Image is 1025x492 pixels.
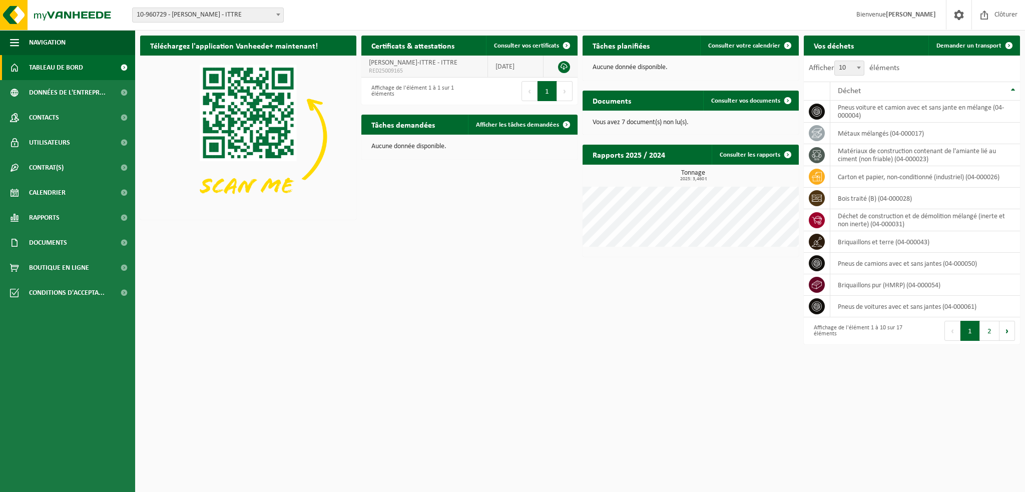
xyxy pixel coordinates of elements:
[838,87,861,95] span: Déchet
[29,30,66,55] span: Navigation
[538,81,557,101] button: 1
[944,321,960,341] button: Previous
[834,61,864,76] span: 10
[809,64,899,72] label: Afficher éléments
[29,155,64,180] span: Contrat(s)
[361,115,445,134] h2: Tâches demandées
[830,188,1020,209] td: bois traité (B) (04-000028)
[712,145,798,165] a: Consulter les rapports
[588,177,799,182] span: 2025: 3,460 t
[835,61,864,75] span: 10
[830,209,1020,231] td: déchet de construction et de démolition mélangé (inerte et non inerte) (04-000031)
[708,43,780,49] span: Consulter votre calendrier
[593,119,789,126] p: Vous avez 7 document(s) non lu(s).
[133,8,283,22] span: 10-960729 - DENIS CHRISTOPHE-ITTRE - ITTRE
[830,253,1020,274] td: pneus de camions avec et sans jantes (04-000050)
[583,91,641,110] h2: Documents
[29,280,105,305] span: Conditions d'accepta...
[29,230,67,255] span: Documents
[494,43,559,49] span: Consulter vos certificats
[29,105,59,130] span: Contacts
[366,80,464,102] div: Affichage de l'élément 1 à 1 sur 1 éléments
[29,130,70,155] span: Utilisateurs
[804,36,864,55] h2: Vos déchets
[928,36,1019,56] a: Demander un transport
[703,91,798,111] a: Consulter vos documents
[583,145,675,164] h2: Rapports 2025 / 2024
[830,274,1020,296] td: briquaillons pur (HMRP) (04-000054)
[488,56,544,78] td: [DATE]
[476,122,559,128] span: Afficher les tâches demandées
[999,321,1015,341] button: Next
[29,80,106,105] span: Données de l'entrepr...
[468,115,577,135] a: Afficher les tâches demandées
[486,36,577,56] a: Consulter vos certificats
[593,64,789,71] p: Aucune donnée disponible.
[830,231,1020,253] td: briquaillons et terre (04-000043)
[371,143,568,150] p: Aucune donnée disponible.
[557,81,573,101] button: Next
[830,101,1020,123] td: pneus voiture et camion avec et sans jante en mélange (04-000004)
[960,321,980,341] button: 1
[29,205,60,230] span: Rapports
[830,144,1020,166] td: matériaux de construction contenant de l'amiante lié au ciment (non friable) (04-000023)
[369,59,457,67] span: [PERSON_NAME]-ITTRE - ITTRE
[830,166,1020,188] td: carton et papier, non-conditionné (industriel) (04-000026)
[29,180,66,205] span: Calendrier
[522,81,538,101] button: Previous
[830,123,1020,144] td: métaux mélangés (04-000017)
[369,67,480,75] span: RED25009165
[132,8,284,23] span: 10-960729 - DENIS CHRISTOPHE-ITTRE - ITTRE
[980,321,999,341] button: 2
[936,43,1001,49] span: Demander un transport
[29,55,83,80] span: Tableau de bord
[361,36,464,55] h2: Certificats & attestations
[700,36,798,56] a: Consulter votre calendrier
[711,98,780,104] span: Consulter vos documents
[830,296,1020,317] td: pneus de voitures avec et sans jantes (04-000061)
[588,170,799,182] h3: Tonnage
[29,255,89,280] span: Boutique en ligne
[809,320,907,342] div: Affichage de l'élément 1 à 10 sur 17 éléments
[583,36,660,55] h2: Tâches planifiées
[140,56,356,218] img: Download de VHEPlus App
[886,11,936,19] strong: [PERSON_NAME]
[140,36,328,55] h2: Téléchargez l'application Vanheede+ maintenant!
